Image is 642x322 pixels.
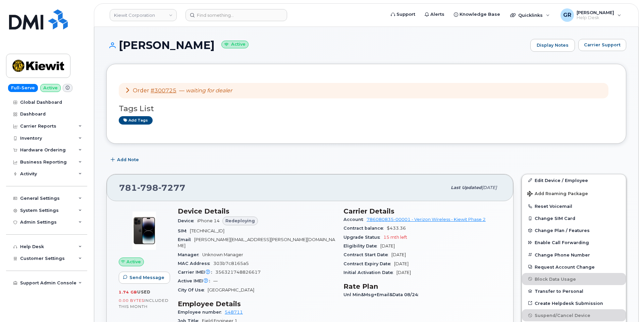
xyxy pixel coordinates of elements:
[137,289,151,294] span: used
[151,87,176,94] a: #300725
[396,270,411,275] span: [DATE]
[343,207,501,215] h3: Carrier Details
[343,292,422,297] span: Unl Min&Msg+Email&Data 08/24
[119,116,153,125] a: Add tags
[584,42,621,48] span: Carrier Support
[178,237,194,242] span: Email
[225,218,255,224] span: Redeploying
[106,39,527,51] h1: [PERSON_NAME]
[178,237,335,248] span: [PERSON_NAME][EMAIL_ADDRESS][PERSON_NAME][DOMAIN_NAME]
[343,252,391,257] span: Contract Start Date
[178,261,213,266] span: MAC Address
[119,104,614,113] h3: Tags List
[482,185,497,190] span: [DATE]
[451,185,482,190] span: Last updated
[367,217,486,222] a: 786080835-00001 - Verizon Wireless - Kiewit Phase 2
[522,200,626,212] button: Reset Voicemail
[343,217,367,222] span: Account
[613,293,637,317] iframe: Messenger Launcher
[522,212,626,224] button: Change SIM Card
[117,156,139,163] span: Add Note
[343,282,501,290] h3: Rate Plan
[535,313,590,318] span: Suspend/Cancel Device
[394,261,409,266] span: [DATE]
[522,186,626,200] button: Add Roaming Package
[178,228,190,233] span: SIM
[158,183,185,193] span: 7277
[119,183,185,193] span: 781
[522,309,626,321] button: Suspend/Cancel Device
[129,274,164,281] span: Send Message
[535,240,589,245] span: Enable Call Forwarding
[391,252,406,257] span: [DATE]
[522,249,626,261] button: Change Phone Number
[530,39,575,52] a: Display Notes
[119,272,170,284] button: Send Message
[124,211,164,251] img: image20231002-3703462-njx0qo.jpeg
[380,243,395,248] span: [DATE]
[126,259,141,265] span: Active
[190,228,224,233] span: [TECHNICAL_ID]
[178,300,335,308] h3: Employee Details
[178,278,213,283] span: Active IMEI
[178,218,197,223] span: Device
[578,39,626,51] button: Carrier Support
[522,297,626,309] a: Create Helpdesk Submission
[208,287,254,292] span: [GEOGRAPHIC_DATA]
[343,226,387,231] span: Contract balance
[178,310,225,315] span: Employee number
[522,285,626,297] button: Transfer to Personal
[225,310,243,315] a: 548711
[343,243,380,248] span: Eligibility Date
[119,290,137,294] span: 1.74 GB
[387,226,406,231] span: $433.36
[522,174,626,186] a: Edit Device / Employee
[119,298,144,303] span: 0.00 Bytes
[535,228,590,233] span: Change Plan / Features
[106,154,145,166] button: Add Note
[197,218,220,223] span: iPhone 14
[178,270,215,275] span: Carrier IMEI
[522,261,626,273] button: Request Account Change
[215,270,261,275] span: 356321748826617
[221,41,249,48] small: Active
[179,87,232,94] span: —
[133,87,149,94] span: Order
[186,87,232,94] em: waiting for dealer
[343,270,396,275] span: Initial Activation Date
[522,273,626,285] button: Block Data Usage
[178,252,202,257] span: Manager
[178,207,335,215] h3: Device Details
[343,235,383,240] span: Upgrade Status
[522,236,626,248] button: Enable Call Forwarding
[178,287,208,292] span: City Of Use
[522,224,626,236] button: Change Plan / Features
[527,191,588,197] span: Add Roaming Package
[137,183,158,193] span: 798
[383,235,407,240] span: 15 mth left
[202,252,243,257] span: Unknown Manager
[213,278,218,283] span: —
[213,261,249,266] span: 303b7c8165a5
[343,261,394,266] span: Contract Expiry Date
